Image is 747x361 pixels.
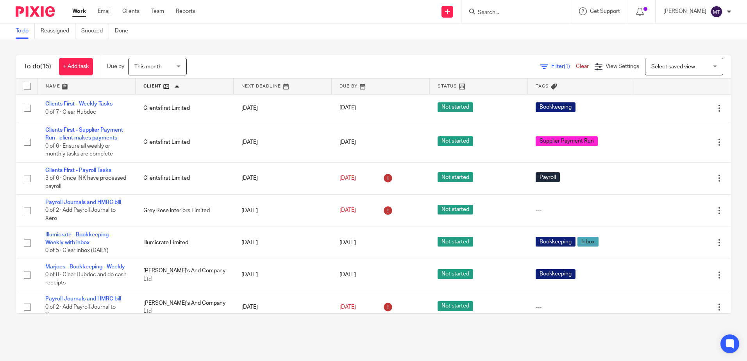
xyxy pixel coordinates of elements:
[536,84,549,88] span: Tags
[340,272,356,278] span: [DATE]
[438,237,473,247] span: Not started
[151,7,164,15] a: Team
[40,63,51,70] span: (15)
[45,143,113,157] span: 0 of 6 · Ensure all weekly or monthly tasks are complete
[234,259,332,291] td: [DATE]
[16,6,55,17] img: Pixie
[577,237,599,247] span: Inbox
[234,94,332,122] td: [DATE]
[45,248,109,254] span: 0 of 5 · Clear inbox (DAILY)
[536,207,625,214] div: ---
[536,172,560,182] span: Payroll
[340,304,356,310] span: [DATE]
[136,162,234,194] td: Clientsfirst Limited
[536,102,575,112] span: Bookkeeping
[45,175,126,189] span: 3 of 6 · Once INK have processed payroll
[136,195,234,227] td: Grey Rose Interiors Limited
[16,23,35,39] a: To do
[438,269,473,279] span: Not started
[606,64,639,69] span: View Settings
[340,175,356,181] span: [DATE]
[98,7,111,15] a: Email
[590,9,620,14] span: Get Support
[551,64,576,69] span: Filter
[136,94,234,122] td: Clientsfirst Limited
[59,58,93,75] a: + Add task
[234,162,332,194] td: [DATE]
[340,105,356,111] span: [DATE]
[438,301,473,311] span: Not started
[438,102,473,112] span: Not started
[45,168,111,173] a: Clients First - Payroll Tasks
[536,269,575,279] span: Bookkeeping
[24,63,51,71] h1: To do
[340,208,356,213] span: [DATE]
[115,23,134,39] a: Done
[234,291,332,323] td: [DATE]
[536,303,625,311] div: ---
[234,122,332,162] td: [DATE]
[45,109,96,115] span: 0 of 7 · Clear Hubdoc
[438,172,473,182] span: Not started
[107,63,124,70] p: Due by
[564,64,570,69] span: (1)
[136,122,234,162] td: Clientsfirst Limited
[340,139,356,145] span: [DATE]
[536,136,598,146] span: Supplier Payment Run
[438,205,473,214] span: Not started
[45,264,125,270] a: Marjoes - Bookkeeping - Weekly
[136,259,234,291] td: [PERSON_NAME]'s And Company Ltd
[45,304,116,318] span: 0 of 2 · Add Payroll Journal to Xero
[340,240,356,245] span: [DATE]
[136,227,234,259] td: Illumicrate Limited
[72,7,86,15] a: Work
[45,296,121,302] a: Payroll Journals and HMRC bill
[45,232,112,245] a: Illumicrate - Bookkeeping - Weekly with inbox
[477,9,547,16] input: Search
[45,200,121,205] a: Payroll Journals and HMRC bill
[134,64,162,70] span: This month
[176,7,195,15] a: Reports
[45,101,113,107] a: Clients First - Weekly Tasks
[81,23,109,39] a: Snoozed
[438,136,473,146] span: Not started
[234,195,332,227] td: [DATE]
[45,127,123,141] a: Clients First - Supplier Payment Run - client makes payments
[536,237,575,247] span: Bookkeeping
[45,272,127,286] span: 0 of 8 · Clear Hubdoc and do cash receipts
[45,208,116,222] span: 0 of 2 · Add Payroll Journal to Xero
[122,7,139,15] a: Clients
[710,5,723,18] img: svg%3E
[663,7,706,15] p: [PERSON_NAME]
[136,291,234,323] td: [PERSON_NAME]'s And Company Ltd
[576,64,589,69] a: Clear
[234,227,332,259] td: [DATE]
[651,64,695,70] span: Select saved view
[41,23,75,39] a: Reassigned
